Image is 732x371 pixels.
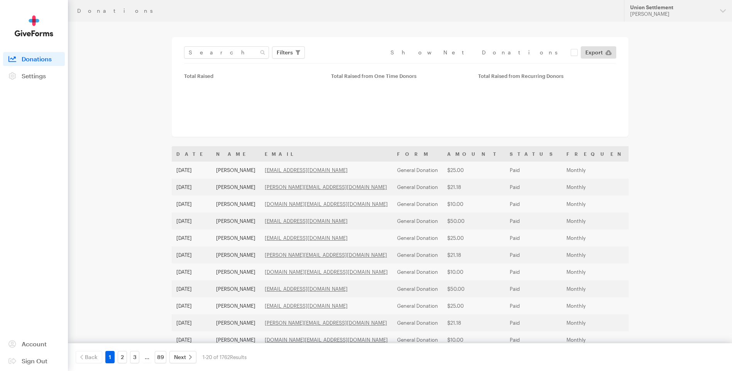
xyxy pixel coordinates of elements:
[392,229,443,246] td: General Donation
[265,184,387,190] a: [PERSON_NAME][EMAIL_ADDRESS][DOMAIN_NAME]
[562,314,650,331] td: Monthly
[392,162,443,179] td: General Donation
[3,52,65,66] a: Donations
[443,162,505,179] td: $25.00
[172,246,211,263] td: [DATE]
[443,212,505,229] td: $50.00
[443,196,505,212] td: $10.00
[230,354,247,360] span: Results
[172,331,211,348] td: [DATE]
[265,286,348,292] a: [EMAIL_ADDRESS][DOMAIN_NAME]
[265,252,387,258] a: [PERSON_NAME][EMAIL_ADDRESS][DOMAIN_NAME]
[443,314,505,331] td: $21.18
[505,229,562,246] td: Paid
[155,351,166,363] a: 89
[505,297,562,314] td: Paid
[562,297,650,314] td: Monthly
[562,162,650,179] td: Monthly
[211,212,260,229] td: [PERSON_NAME]
[562,229,650,246] td: Monthly
[172,212,211,229] td: [DATE]
[265,269,388,275] a: [DOMAIN_NAME][EMAIL_ADDRESS][DOMAIN_NAME]
[174,352,186,362] span: Next
[265,337,388,343] a: [DOMAIN_NAME][EMAIL_ADDRESS][DOMAIN_NAME]
[172,263,211,280] td: [DATE]
[3,354,65,368] a: Sign Out
[562,146,650,162] th: Frequency
[562,280,650,297] td: Monthly
[211,331,260,348] td: [PERSON_NAME]
[505,314,562,331] td: Paid
[392,146,443,162] th: Form
[265,235,348,241] a: [EMAIL_ADDRESS][DOMAIN_NAME]
[562,196,650,212] td: Monthly
[172,280,211,297] td: [DATE]
[443,246,505,263] td: $21.18
[211,246,260,263] td: [PERSON_NAME]
[562,331,650,348] td: Monthly
[15,15,53,37] img: GiveForms
[3,337,65,351] a: Account
[562,212,650,229] td: Monthly
[172,297,211,314] td: [DATE]
[172,146,211,162] th: Date
[443,297,505,314] td: $25.00
[443,229,505,246] td: $25.00
[630,4,714,11] div: Union Settlement
[505,246,562,263] td: Paid
[562,179,650,196] td: Monthly
[392,280,443,297] td: General Donation
[211,146,260,162] th: Name
[22,357,47,364] span: Sign Out
[130,351,139,363] a: 3
[211,229,260,246] td: [PERSON_NAME]
[562,263,650,280] td: Monthly
[22,55,52,62] span: Donations
[392,196,443,212] td: General Donation
[505,162,562,179] td: Paid
[478,73,616,79] div: Total Raised from Recurring Donors
[392,297,443,314] td: General Donation
[203,351,247,363] div: 1-20 of 1762
[443,280,505,297] td: $50.00
[265,167,348,173] a: [EMAIL_ADDRESS][DOMAIN_NAME]
[211,297,260,314] td: [PERSON_NAME]
[3,69,65,83] a: Settings
[392,331,443,348] td: General Donation
[172,229,211,246] td: [DATE]
[118,351,127,363] a: 2
[505,179,562,196] td: Paid
[443,179,505,196] td: $21.18
[392,263,443,280] td: General Donation
[169,351,196,363] a: Next
[505,212,562,229] td: Paid
[172,179,211,196] td: [DATE]
[211,179,260,196] td: [PERSON_NAME]
[260,146,392,162] th: Email
[392,246,443,263] td: General Donation
[443,263,505,280] td: $10.00
[211,196,260,212] td: [PERSON_NAME]
[184,46,269,59] input: Search Name & Email
[630,11,714,17] div: [PERSON_NAME]
[505,146,562,162] th: Status
[265,320,387,326] a: [PERSON_NAME][EMAIL_ADDRESS][DOMAIN_NAME]
[172,162,211,179] td: [DATE]
[265,303,348,309] a: [EMAIL_ADDRESS][DOMAIN_NAME]
[265,201,388,207] a: [DOMAIN_NAME][EMAIL_ADDRESS][DOMAIN_NAME]
[443,331,505,348] td: $10.00
[265,218,348,224] a: [EMAIL_ADDRESS][DOMAIN_NAME]
[277,48,293,57] span: Filters
[505,331,562,348] td: Paid
[392,179,443,196] td: General Donation
[211,280,260,297] td: [PERSON_NAME]
[172,314,211,331] td: [DATE]
[443,146,505,162] th: Amount
[211,263,260,280] td: [PERSON_NAME]
[211,314,260,331] td: [PERSON_NAME]
[581,46,616,59] a: Export
[184,73,322,79] div: Total Raised
[585,48,603,57] span: Export
[211,162,260,179] td: [PERSON_NAME]
[22,340,47,347] span: Account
